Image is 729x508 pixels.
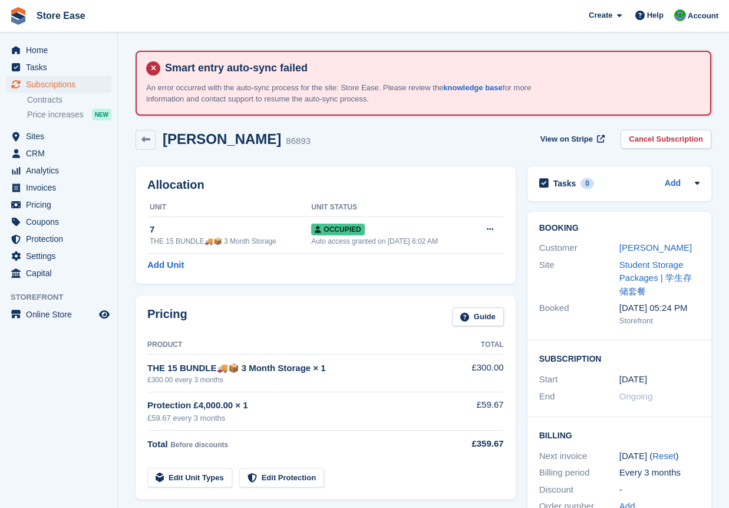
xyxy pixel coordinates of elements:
[26,265,97,281] span: Capital
[239,468,324,487] a: Edit Protection
[539,241,619,255] div: Customer
[26,214,97,230] span: Coupons
[97,307,111,322] a: Preview store
[6,248,111,264] a: menu
[26,248,97,264] span: Settings
[311,224,364,235] span: Occupied
[589,9,612,21] span: Create
[147,307,187,327] h2: Pricing
[26,42,97,58] span: Home
[6,76,111,93] a: menu
[619,483,700,497] div: -
[539,258,619,299] div: Site
[6,196,111,213] a: menu
[311,236,472,247] div: Auto access granted on [DATE] 6:02 AM
[539,466,619,480] div: Billing period
[452,307,504,327] a: Guide
[147,399,450,412] div: Protection £4,000.00 × 1
[619,391,653,401] span: Ongoing
[539,352,700,364] h2: Subscription
[647,9,664,21] span: Help
[147,198,311,217] th: Unit
[539,373,619,386] div: Start
[27,94,111,106] a: Contracts
[147,468,232,487] a: Edit Unit Types
[619,373,647,386] time: 2025-06-13 00:00:00 UTC
[26,306,97,323] span: Online Store
[9,7,27,25] img: stora-icon-8386f47178a22dfd0bd8f6a31ec36ba5ce8667c1dd55bd0f319d3a0aa187defe.svg
[147,412,450,424] div: £59.67 every 3 months
[160,61,701,75] h4: Smart entry auto-sync failed
[6,128,111,145] a: menu
[147,439,168,449] span: Total
[311,198,472,217] th: Unit Status
[147,375,450,385] div: £300.00 every 3 months
[26,76,97,93] span: Subscriptions
[163,131,281,147] h2: [PERSON_NAME]
[147,362,450,375] div: THE 15 BUNDLE🚚📦 3 Month Storage × 1
[540,133,593,145] span: View on Stripe
[6,179,111,196] a: menu
[674,9,686,21] img: Neal Smitheringale
[536,130,607,149] a: View on Stripe
[6,162,111,179] a: menu
[170,441,228,449] span: Before discounts
[443,83,502,92] a: knowledge base
[26,196,97,213] span: Pricing
[621,130,711,149] a: Cancel Subscription
[539,429,700,441] h2: Billing
[6,42,111,58] a: menu
[450,392,504,430] td: £59.67
[27,108,111,121] a: Price increases NEW
[450,336,504,355] th: Total
[32,6,90,25] a: Store Ease
[619,315,700,327] div: Storefront
[147,258,184,272] a: Add Unit
[6,59,111,76] a: menu
[450,355,504,392] td: £300.00
[147,178,504,192] h2: Allocation
[539,301,619,326] div: Booked
[26,59,97,76] span: Tasks
[11,291,117,303] span: Storefront
[150,223,311,237] div: 7
[619,242,692,253] a: [PERSON_NAME]
[6,145,111,162] a: menu
[92,109,111,120] div: NEW
[539,390,619,404] div: End
[539,450,619,463] div: Next invoice
[580,178,594,189] div: 0
[26,145,97,162] span: CRM
[26,231,97,247] span: Protection
[619,450,700,463] div: [DATE] ( )
[450,437,504,451] div: £359.67
[6,265,111,281] a: menu
[6,214,111,230] a: menu
[150,236,311,247] div: THE 15 BUNDLE🚚📦 3 Month Storage
[665,177,681,191] a: Add
[688,10,718,22] span: Account
[539,224,700,233] h2: Booking
[6,231,111,247] a: menu
[26,162,97,179] span: Analytics
[26,128,97,145] span: Sites
[147,336,450,355] th: Product
[619,466,700,480] div: Every 3 months
[619,301,700,315] div: [DATE] 05:24 PM
[539,483,619,497] div: Discount
[27,109,84,120] span: Price increases
[553,178,576,189] h2: Tasks
[619,260,692,296] a: Student Storage Packages | 学生存储套餐
[6,306,111,323] a: menu
[286,135,311,148] div: 86893
[652,451,675,461] a: Reset
[26,179,97,196] span: Invoices
[146,82,559,105] p: An error occurred with the auto-sync process for the site: Store Ease. Please review the for more...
